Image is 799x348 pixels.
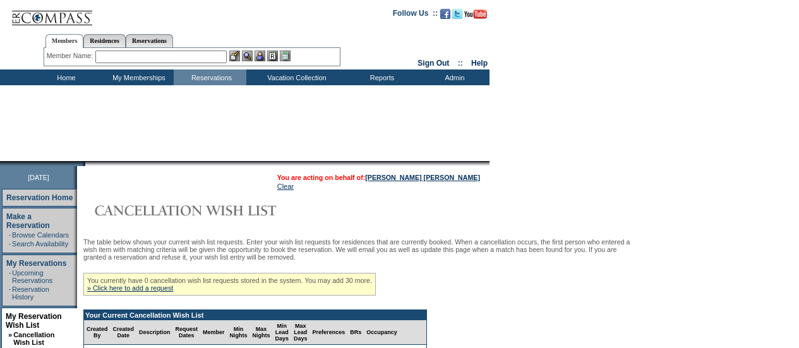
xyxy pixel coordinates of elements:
[393,8,438,23] td: Follow Us ::
[13,331,54,346] a: Cancellation Wish List
[417,69,490,85] td: Admin
[6,212,50,230] a: Make a Reservation
[464,9,487,19] img: Subscribe to our YouTube Channel
[83,198,336,223] img: Cancellation Wish List
[6,259,66,268] a: My Reservations
[452,9,462,19] img: Follow us on Twitter
[440,13,450,20] a: Become our fan on Facebook
[174,69,246,85] td: Reservations
[6,193,73,202] a: Reservation Home
[229,51,240,61] img: b_edit.gif
[12,285,49,301] a: Reservation History
[242,51,253,61] img: View
[47,51,95,61] div: Member Name:
[9,240,11,248] td: ·
[8,331,12,339] b: »
[365,174,480,181] a: [PERSON_NAME] [PERSON_NAME]
[255,51,265,61] img: Impersonate
[87,284,173,292] a: » Click here to add a request
[84,320,111,345] td: Created By
[471,59,488,68] a: Help
[84,310,426,320] td: Your Current Cancellation Wish List
[83,34,126,47] a: Residences
[464,13,487,20] a: Subscribe to our YouTube Channel
[126,34,173,47] a: Reservations
[418,59,449,68] a: Sign Out
[85,161,87,166] img: blank.gif
[246,69,344,85] td: Vacation Collection
[347,320,364,345] td: BRs
[136,320,173,345] td: Description
[173,320,201,345] td: Request Dates
[440,9,450,19] img: Become our fan on Facebook
[227,320,250,345] td: Min Nights
[81,161,85,166] img: promoShadowLeftCorner.gif
[277,183,294,190] a: Clear
[83,273,376,296] div: You currently have 0 cancellation wish list requests stored in the system. You may add 30 more.
[250,320,273,345] td: Max Nights
[452,13,462,20] a: Follow us on Twitter
[45,34,84,48] a: Members
[6,312,62,330] a: My Reservation Wish List
[12,231,69,239] a: Browse Calendars
[9,269,11,284] td: ·
[101,69,174,85] td: My Memberships
[28,69,101,85] td: Home
[9,285,11,301] td: ·
[9,231,11,239] td: ·
[12,240,68,248] a: Search Availability
[200,320,227,345] td: Member
[111,320,137,345] td: Created Date
[291,320,310,345] td: Max Lead Days
[458,59,463,68] span: ::
[273,320,292,345] td: Min Lead Days
[267,51,278,61] img: Reservations
[310,320,348,345] td: Preferences
[277,174,480,181] span: You are acting on behalf of:
[280,51,291,61] img: b_calculator.gif
[364,320,400,345] td: Occupancy
[28,174,49,181] span: [DATE]
[12,269,52,284] a: Upcoming Reservations
[344,69,417,85] td: Reports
